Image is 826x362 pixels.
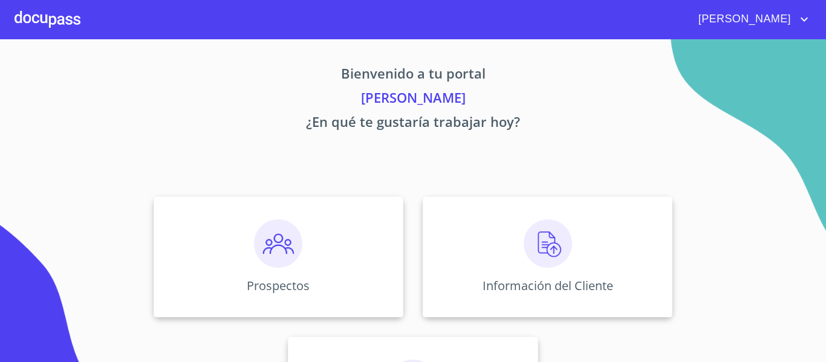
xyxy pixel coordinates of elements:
[41,88,785,112] p: [PERSON_NAME]
[524,219,572,268] img: carga.png
[483,277,613,294] p: Información del Cliente
[254,219,302,268] img: prospectos.png
[247,277,310,294] p: Prospectos
[689,10,797,29] span: [PERSON_NAME]
[41,112,785,136] p: ¿En qué te gustaría trabajar hoy?
[41,63,785,88] p: Bienvenido a tu portal
[689,10,811,29] button: account of current user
